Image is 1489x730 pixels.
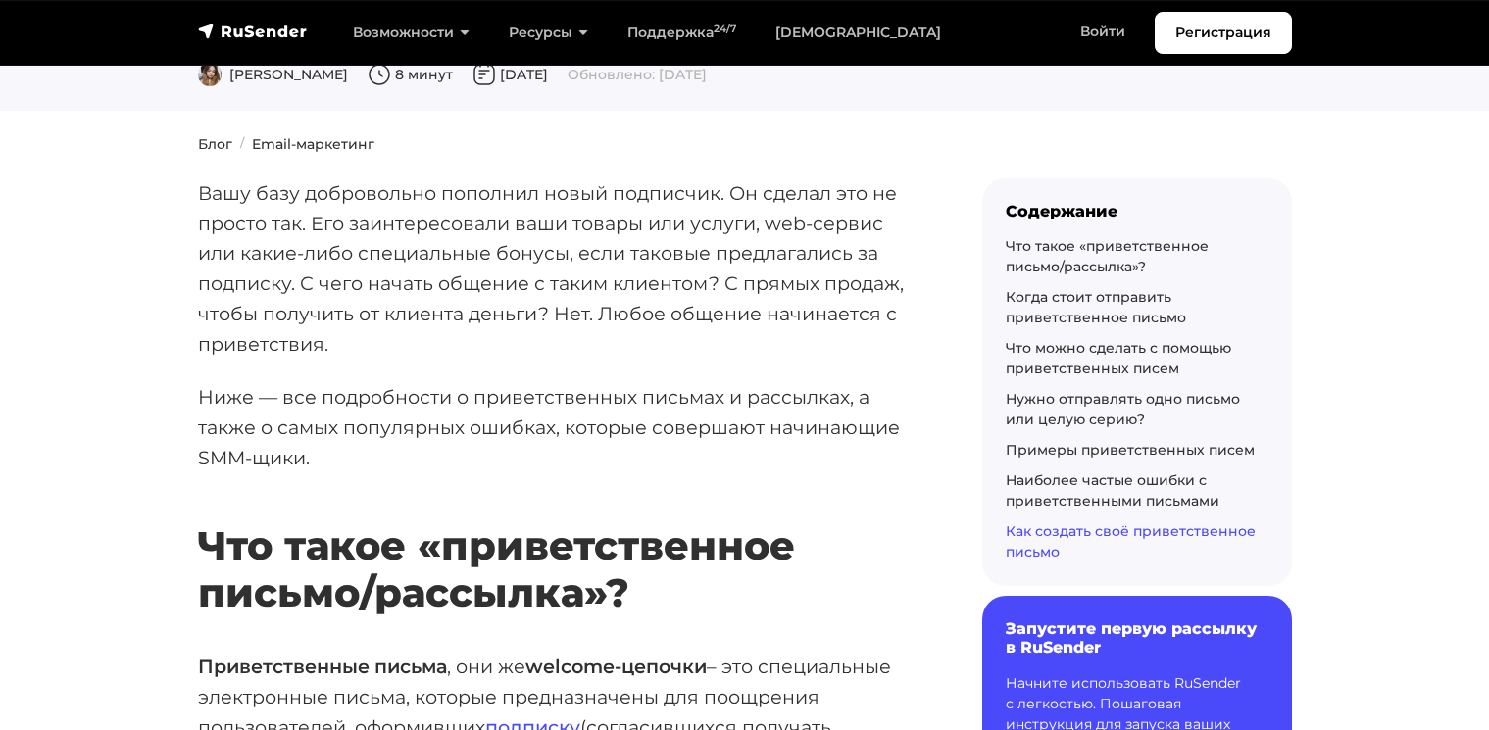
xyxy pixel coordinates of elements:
a: Ресурсы [489,13,608,53]
p: Ниже — все подробности о приветственных письмах и рассылках, а также о самых популярных ошибках, ... [198,382,919,472]
p: Вашу базу добровольно пополнил новый подписчик. Он сделал это не просто так. Его заинтересовали в... [198,178,919,359]
a: Регистрация [1155,12,1292,54]
a: Нужно отправлять одно письмо или целую серию? [1006,390,1240,428]
a: Возможности [333,13,489,53]
div: Содержание [1006,202,1268,220]
a: Что такое «приветственное письмо/рассылка»? [1006,237,1209,275]
a: Что можно сделать с помощью приветственных писем [1006,339,1231,377]
nav: breadcrumb [186,134,1304,155]
strong: welcome-цепочки [525,655,707,678]
a: Когда стоит отправить приветственное письмо [1006,288,1186,326]
a: Блог [198,135,232,153]
a: Наиболее частые ошибки с приветственными письмами [1006,471,1219,510]
span: 8 минут [368,66,453,83]
span: Обновлено: [DATE] [568,66,707,83]
sup: 24/7 [714,23,736,35]
strong: Приветственные письма [198,655,447,678]
h6: Запустите первую рассылку в RuSender [1006,619,1268,657]
a: Войти [1061,12,1145,52]
a: [DEMOGRAPHIC_DATA] [756,13,961,53]
a: Поддержка24/7 [608,13,756,53]
h2: Что такое «приветственное письмо/рассылка»? [198,464,919,616]
img: Дата публикации [472,63,496,86]
a: Как создать своё приветственное письмо [1006,522,1256,560]
span: [PERSON_NAME] [198,66,348,83]
span: [DATE] [472,66,548,83]
img: RuSender [198,22,308,41]
a: Примеры приветственных писем [1006,441,1255,459]
img: Время чтения [368,63,391,86]
li: Email-маркетинг [232,134,374,155]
